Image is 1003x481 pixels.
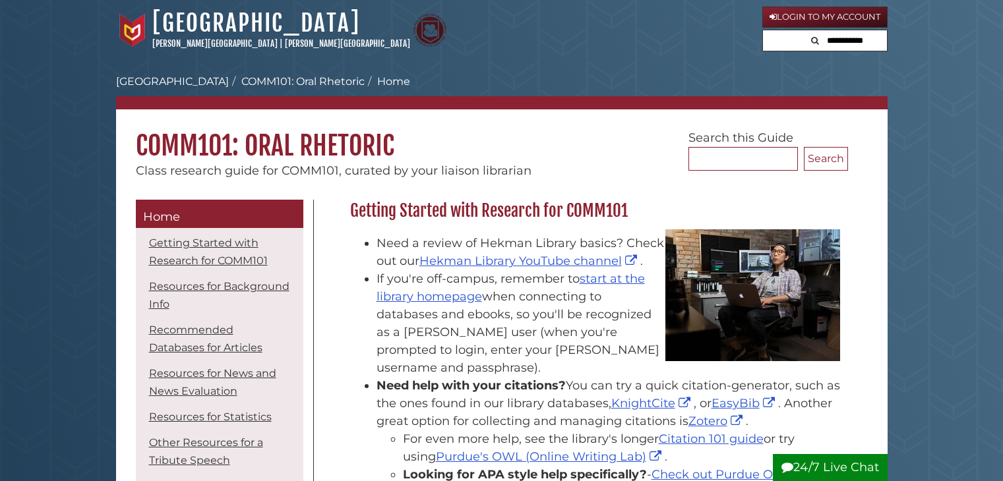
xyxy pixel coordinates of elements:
i: Search [811,36,819,45]
nav: breadcrumb [116,74,888,109]
span: Class research guide for COMM101, curated by your liaison librarian [136,163,532,178]
button: Search [804,147,848,171]
strong: Need help with your citations? [377,378,566,393]
a: [GEOGRAPHIC_DATA] [116,75,229,88]
a: Login to My Account [762,7,888,28]
button: Search [807,30,823,48]
a: [PERSON_NAME][GEOGRAPHIC_DATA] [152,38,278,49]
a: start at the library homepage [377,271,645,304]
a: Zotero [688,414,746,428]
span: Home [143,210,180,224]
h1: COMM101: Oral Rhetoric [116,109,888,162]
img: Calvin Theological Seminary [413,14,446,47]
a: Home [136,200,303,229]
img: Calvin University [116,14,149,47]
a: Citation 101 guide [659,432,764,446]
a: Resources for News and News Evaluation [149,367,276,397]
h2: Getting Started with Research for COMM101 [344,200,848,221]
a: [GEOGRAPHIC_DATA] [152,9,360,38]
span: | [280,38,283,49]
li: For even more help, see the library's longer or try using . [403,430,841,466]
a: Recommended Databases for Articles [149,324,262,354]
a: [PERSON_NAME][GEOGRAPHIC_DATA] [285,38,410,49]
a: KnightCite [611,396,694,410]
a: Resources for Statistics [149,410,272,423]
button: 24/7 Live Chat [773,454,888,481]
li: If you're off-campus, remember to when connecting to databases and ebooks, so you'll be recognize... [377,270,841,377]
a: Getting Started with Research for COMM101 [149,237,268,267]
a: Resources for Background Info [149,280,289,310]
a: EasyBib [712,396,778,410]
a: COMM101: Oral Rhetoric [241,75,365,88]
a: Purdue's OWL (Online Writing Lab) [436,449,665,464]
li: Need a review of Hekman Library basics? Check out our . [377,235,841,270]
a: Other Resources for a Tribute Speech [149,436,263,467]
li: Home [365,74,410,90]
a: Hekman Library YouTube channel [419,254,640,268]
